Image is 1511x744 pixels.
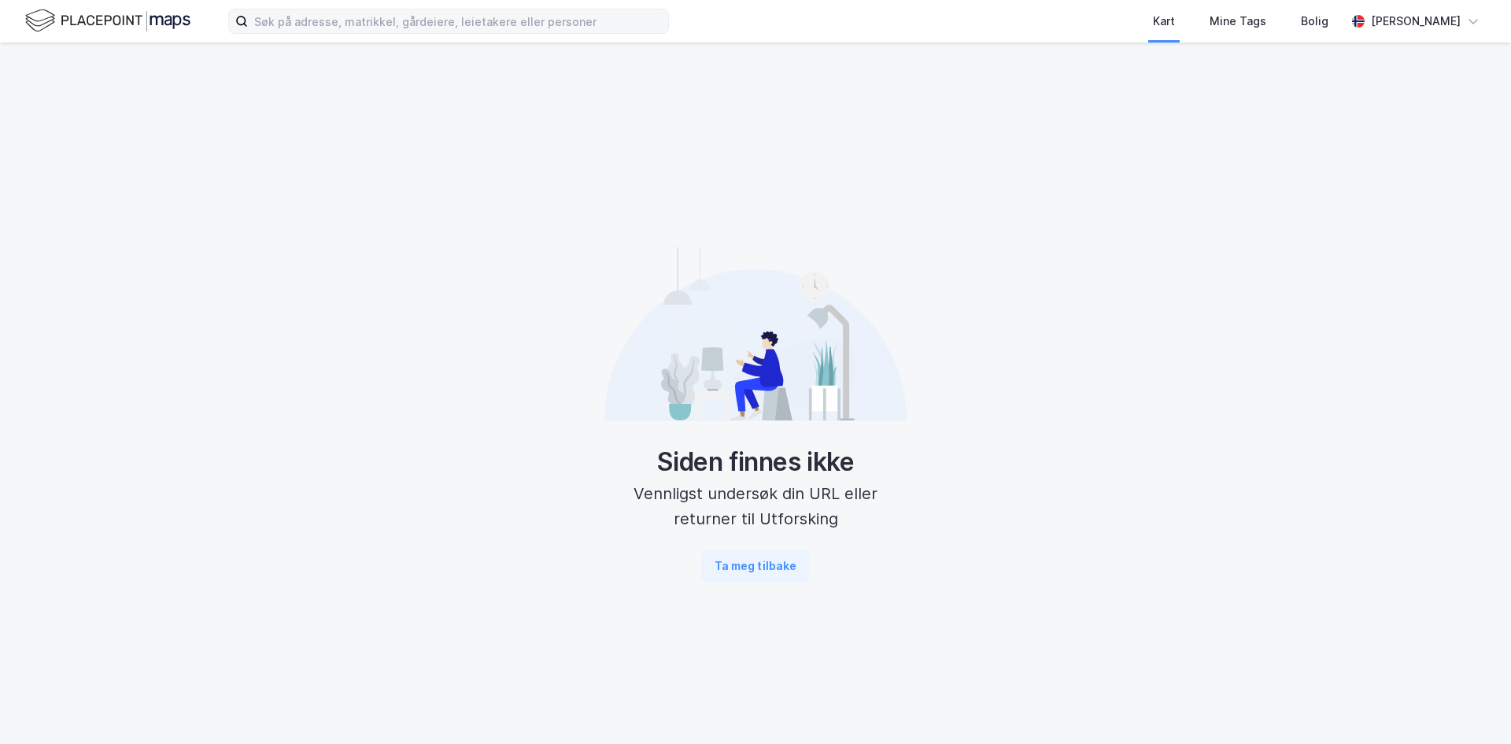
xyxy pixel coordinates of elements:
div: Siden finnes ikke [604,446,907,478]
div: Vennligst undersøk din URL eller returner til Utforsking [604,481,907,531]
input: Søk på adresse, matrikkel, gårdeiere, leietakere eller personer [248,9,668,33]
div: [PERSON_NAME] [1371,12,1461,31]
iframe: Chat Widget [1432,668,1511,744]
div: Kontrollprogram for chat [1432,668,1511,744]
button: Ta meg tilbake [701,550,810,582]
div: Mine Tags [1210,12,1266,31]
div: Kart [1153,12,1175,31]
img: logo.f888ab2527a4732fd821a326f86c7f29.svg [25,7,190,35]
div: Bolig [1301,12,1328,31]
